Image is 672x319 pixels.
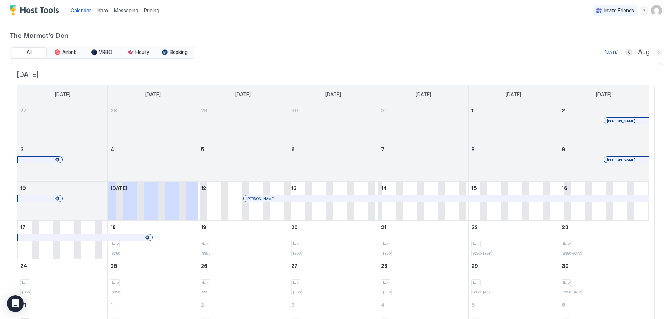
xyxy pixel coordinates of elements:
button: Houfy [121,47,156,57]
div: Host Tools Logo [10,5,62,16]
a: August 6, 2025 [288,143,378,156]
span: [DATE] [506,91,521,98]
span: 6 [562,302,565,308]
a: Inbox [97,7,108,14]
span: 1 [111,302,113,308]
td: July 31, 2025 [378,104,469,143]
a: July 28, 2025 [108,104,198,117]
a: August 18, 2025 [108,221,198,234]
a: August 2, 2025 [559,104,649,117]
a: Friday [499,85,528,104]
a: August 17, 2025 [17,221,107,234]
span: 28 [111,108,117,113]
td: August 13, 2025 [288,182,378,221]
span: 8 [471,146,475,152]
span: 1 [471,108,474,113]
td: July 29, 2025 [198,104,288,143]
button: Previous month [625,49,632,56]
button: [DATE] [604,48,620,56]
span: Calendar [71,7,91,13]
td: July 27, 2025 [17,104,108,143]
span: 9 [562,146,565,152]
a: September 6, 2025 [559,298,649,311]
a: August 29, 2025 [469,259,559,272]
span: $350 [382,251,391,256]
span: 2 [207,280,209,285]
span: $350 [112,290,120,294]
td: August 9, 2025 [559,143,649,182]
a: September 4, 2025 [378,298,468,311]
a: Monday [138,85,168,104]
a: August 25, 2025 [108,259,198,272]
td: August 26, 2025 [198,259,288,298]
span: 2 [477,242,479,246]
span: 10 [20,185,26,191]
a: August 3, 2025 [17,143,107,156]
a: August 12, 2025 [198,182,288,195]
td: August 8, 2025 [469,143,559,182]
span: [PERSON_NAME] [246,196,275,201]
td: August 20, 2025 [288,221,378,259]
span: $350-$412 [563,290,581,294]
div: [PERSON_NAME] [607,119,646,123]
span: 22 [471,224,478,230]
td: August 6, 2025 [288,143,378,182]
span: 4 [381,302,385,308]
div: User profile [651,5,662,16]
span: 2 [477,280,479,285]
a: July 29, 2025 [198,104,288,117]
span: $350-$412 [472,290,490,294]
div: [DATE] [605,49,619,55]
span: 27 [291,263,297,269]
span: 4 [111,146,114,152]
span: 3 [20,146,24,152]
button: Airbnb [48,47,83,57]
span: 30 [291,108,298,113]
a: August 28, 2025 [378,259,468,272]
a: Messaging [114,7,138,14]
td: August 15, 2025 [469,182,559,221]
a: August 15, 2025 [469,182,559,195]
td: August 16, 2025 [559,182,649,221]
a: August 26, 2025 [198,259,288,272]
a: July 27, 2025 [17,104,107,117]
span: [DATE] [55,91,70,98]
div: tab-group [10,46,194,59]
a: August 22, 2025 [469,221,559,234]
span: 30 [562,263,569,269]
a: September 5, 2025 [469,298,559,311]
span: [DATE] [596,91,611,98]
span: [DATE] [111,185,127,191]
a: Saturday [589,85,618,104]
span: 27 [20,108,27,113]
td: August 3, 2025 [17,143,108,182]
span: 2 [297,242,299,246]
a: August 8, 2025 [469,143,559,156]
a: August 7, 2025 [378,143,468,156]
span: Houfy [135,49,149,55]
span: [DATE] [325,91,341,98]
span: 2 [562,108,565,113]
span: $350 [292,251,301,256]
span: 7 [381,146,384,152]
span: 29 [201,108,208,113]
td: August 27, 2025 [288,259,378,298]
div: menu [640,6,648,15]
a: Calendar [71,7,91,14]
span: $350 [382,290,391,294]
a: August 31, 2025 [17,298,107,311]
span: 29 [471,263,478,269]
span: [DATE] [145,91,161,98]
a: August 20, 2025 [288,221,378,234]
td: August 4, 2025 [108,143,198,182]
a: August 21, 2025 [378,221,468,234]
span: 2 [207,242,209,246]
span: 2 [387,280,389,285]
span: 2 [201,302,204,308]
a: August 4, 2025 [108,143,198,156]
span: Inbox [97,7,108,13]
span: 21 [381,224,386,230]
button: Next month [655,49,662,56]
a: August 9, 2025 [559,143,649,156]
a: August 16, 2025 [559,182,649,195]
